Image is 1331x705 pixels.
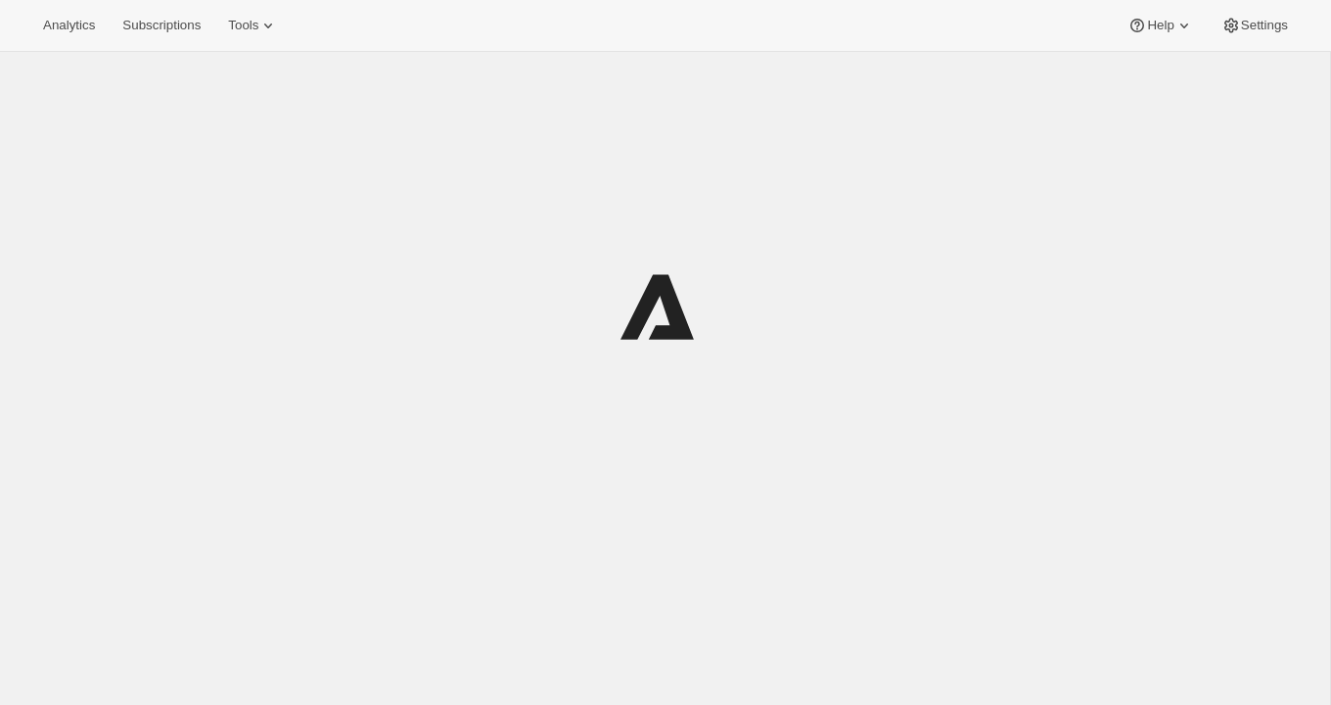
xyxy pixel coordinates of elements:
button: Analytics [31,12,107,39]
button: Tools [216,12,290,39]
button: Subscriptions [111,12,212,39]
span: Tools [228,18,258,33]
span: Analytics [43,18,95,33]
button: Settings [1210,12,1300,39]
button: Help [1116,12,1205,39]
span: Settings [1241,18,1288,33]
span: Subscriptions [122,18,201,33]
span: Help [1147,18,1173,33]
